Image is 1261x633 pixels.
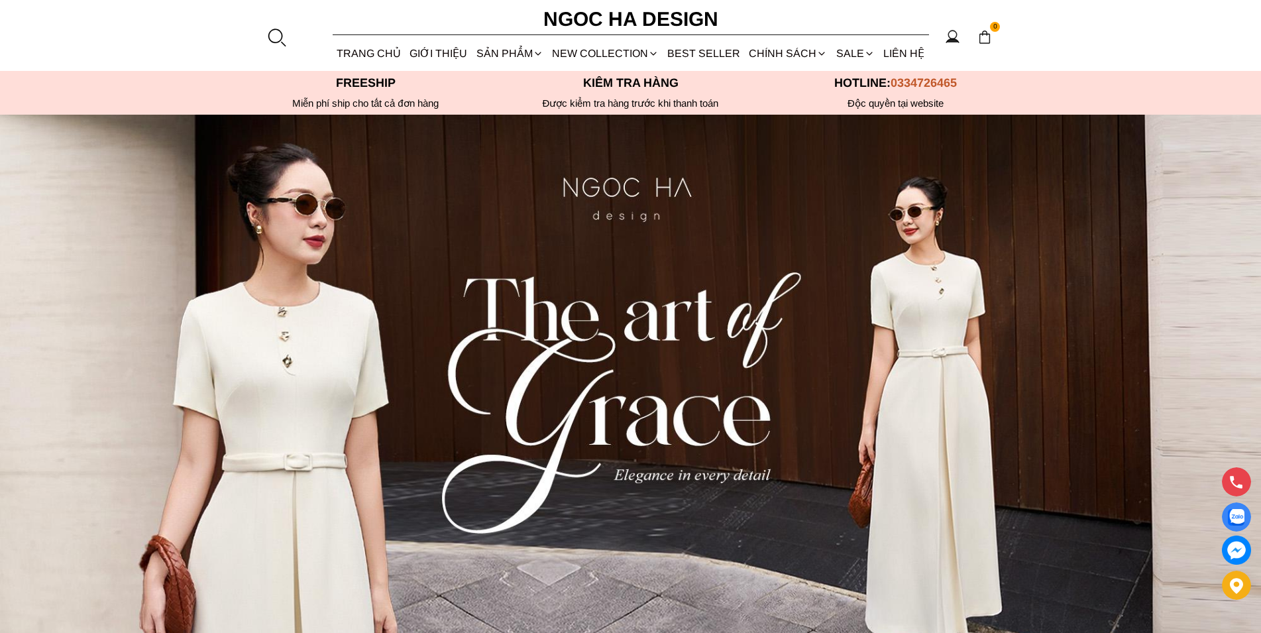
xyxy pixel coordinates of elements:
[879,36,928,71] a: LIÊN HỆ
[233,76,498,90] p: Freeship
[977,30,992,44] img: img-CART-ICON-ksit0nf1
[333,36,406,71] a: TRANG CHỦ
[1222,536,1251,565] a: messenger
[763,97,1028,109] h6: Độc quyền tại website
[763,76,1028,90] p: Hotline:
[406,36,472,71] a: GIỚI THIỆU
[472,36,547,71] div: SẢN PHẨM
[1222,502,1251,532] a: Display image
[1228,509,1244,526] img: Display image
[832,36,879,71] a: SALE
[547,36,663,71] a: NEW COLLECTION
[498,97,763,109] p: Được kiểm tra hàng trước khi thanh toán
[745,36,832,71] div: Chính sách
[233,97,498,109] div: Miễn phí ship cho tất cả đơn hàng
[531,3,730,35] a: Ngoc Ha Design
[891,76,957,89] span: 0334726465
[663,36,745,71] a: BEST SELLER
[990,22,1001,32] span: 0
[583,76,679,89] font: Kiểm tra hàng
